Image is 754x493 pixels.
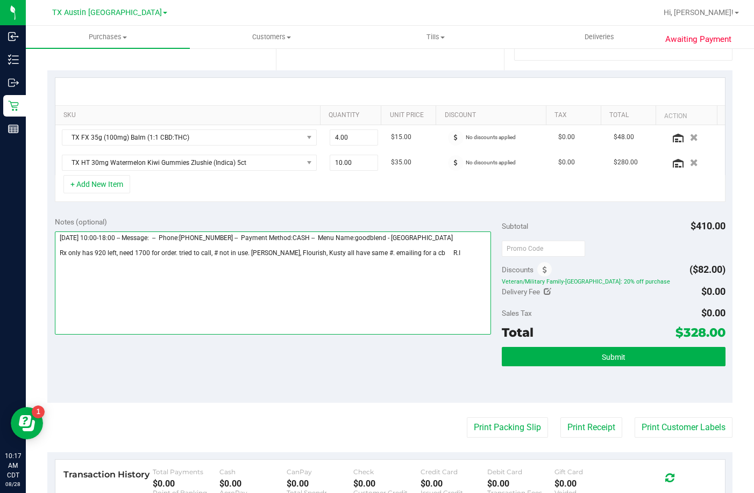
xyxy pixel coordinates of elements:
[329,111,377,120] a: Quantity
[62,129,317,146] span: NO DATA FOUND
[635,417,732,438] button: Print Customer Labels
[219,479,287,489] div: $0.00
[55,218,107,226] span: Notes (optional)
[445,111,542,120] a: Discount
[26,32,190,42] span: Purchases
[5,451,21,480] p: 10:17 AM CDT
[701,286,725,297] span: $0.00
[219,468,287,476] div: Cash
[502,222,528,230] span: Subtotal
[287,479,354,489] div: $0.00
[62,155,303,170] span: TX HT 30mg Watermelon Kiwi Gummies Zlushie (Indica) 5ct
[11,407,43,439] iframe: Resource center
[353,26,517,48] a: Tills
[26,26,190,48] a: Purchases
[353,479,421,489] div: $0.00
[544,288,551,295] i: Edit Delivery Fee
[8,54,19,65] inline-svg: Inventory
[602,353,625,361] span: Submit
[421,468,488,476] div: Credit Card
[190,32,353,42] span: Customers
[570,32,629,42] span: Deliveries
[558,157,575,168] span: $0.00
[421,479,488,489] div: $0.00
[502,325,534,340] span: Total
[558,132,575,142] span: $0.00
[554,468,622,476] div: Gift Card
[190,26,354,48] a: Customers
[502,260,534,279] span: Discounts
[656,106,717,125] th: Action
[153,479,220,489] div: $0.00
[614,132,634,142] span: $48.00
[32,405,45,418] iframe: Resource center unread badge
[62,130,303,145] span: TX FX 35g (100mg) Balm (1:1 CBD:THC)
[689,264,725,275] span: ($82.00)
[560,417,622,438] button: Print Receipt
[390,111,432,120] a: Unit Price
[665,33,731,46] span: Awaiting Payment
[675,325,725,340] span: $328.00
[52,8,162,17] span: TX Austin [GEOGRAPHIC_DATA]
[62,155,317,171] span: NO DATA FOUND
[487,468,554,476] div: Debit Card
[8,31,19,42] inline-svg: Inbound
[502,278,725,285] span: Veteran/Military Family-[GEOGRAPHIC_DATA]: 20% off purchase
[5,480,21,488] p: 08/28
[691,220,725,231] span: $410.00
[502,287,540,296] span: Delivery Fee
[554,479,622,489] div: $0.00
[287,468,354,476] div: CanPay
[8,124,19,134] inline-svg: Reports
[701,307,725,318] span: $0.00
[391,157,411,168] span: $35.00
[664,8,734,17] span: Hi, [PERSON_NAME]!
[8,77,19,88] inline-svg: Outbound
[8,100,19,111] inline-svg: Retail
[502,241,585,257] input: Promo Code
[487,479,554,489] div: $0.00
[502,309,532,317] span: Sales Tax
[354,32,517,42] span: Tills
[466,134,516,140] span: No discounts applied
[466,160,516,165] span: No discounts applied
[63,111,316,120] a: SKU
[614,157,638,168] span: $280.00
[330,155,378,170] input: 10.00
[502,347,725,366] button: Submit
[353,468,421,476] div: Check
[517,26,681,48] a: Deliveries
[153,468,220,476] div: Total Payments
[467,417,548,438] button: Print Packing Slip
[391,132,411,142] span: $15.00
[554,111,597,120] a: Tax
[63,175,130,193] button: + Add New Item
[330,130,378,145] input: 4.00
[609,111,652,120] a: Total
